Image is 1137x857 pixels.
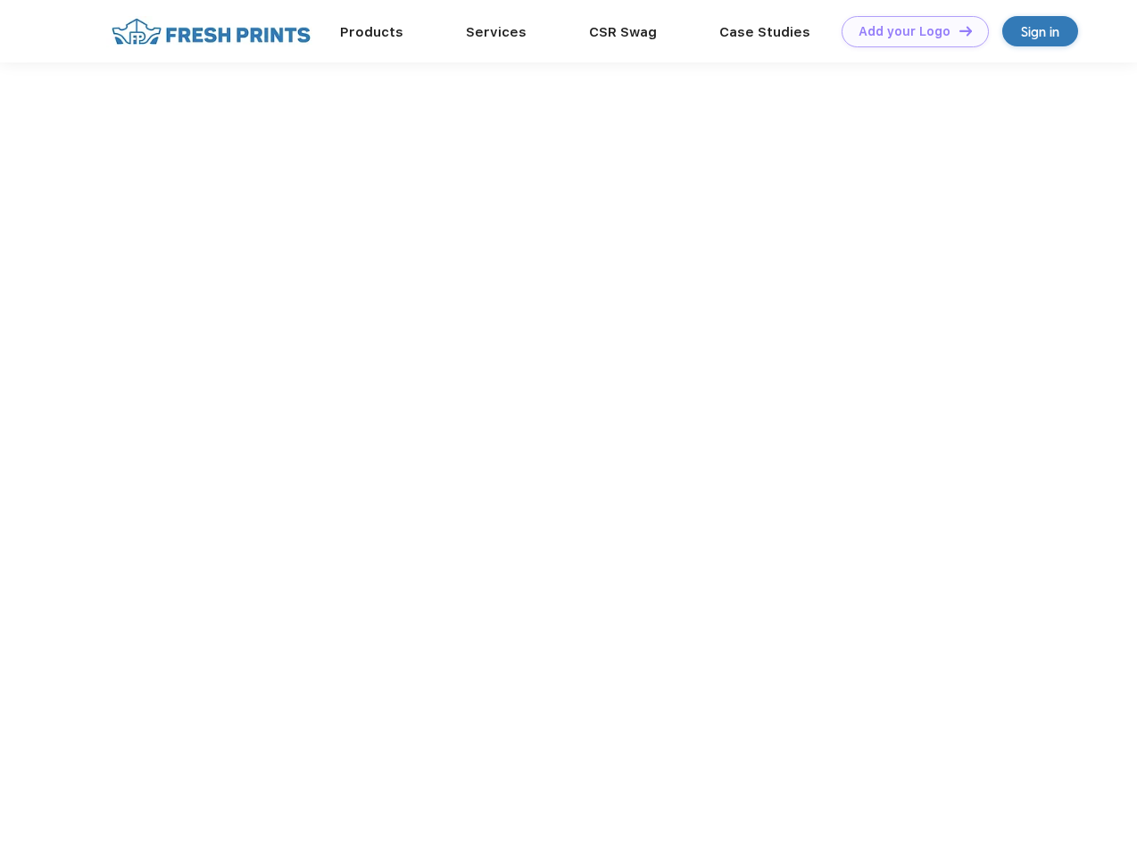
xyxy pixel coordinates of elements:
img: DT [959,26,972,36]
img: fo%20logo%202.webp [106,16,316,47]
a: Products [340,24,403,40]
div: Add your Logo [859,24,950,39]
div: Sign in [1021,21,1059,42]
a: Sign in [1002,16,1078,46]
